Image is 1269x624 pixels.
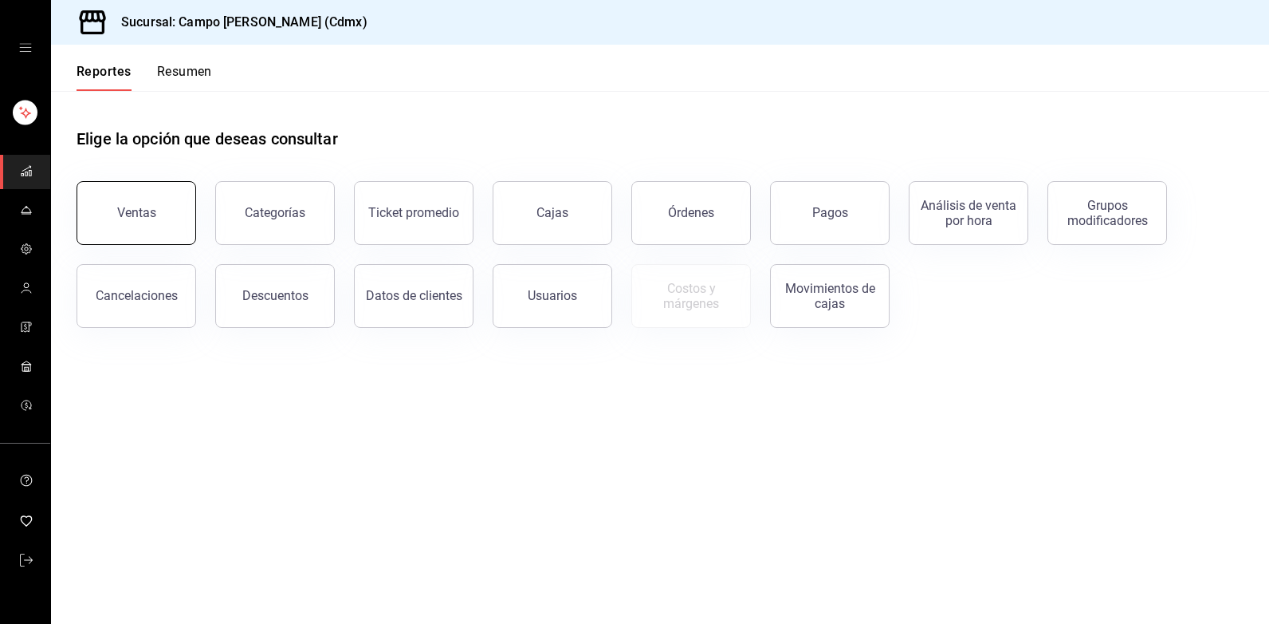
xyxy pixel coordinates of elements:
[354,181,473,245] button: Ticket promedio
[108,13,367,32] h3: Sucursal: Campo [PERSON_NAME] (Cdmx)
[812,205,848,220] div: Pagos
[19,41,32,54] button: open drawer
[77,264,196,328] button: Cancelaciones
[77,181,196,245] button: Ventas
[77,64,212,91] div: navigation tabs
[909,181,1028,245] button: Análisis de venta por hora
[215,181,335,245] button: Categorías
[536,203,569,223] div: Cajas
[528,288,577,303] div: Usuarios
[631,181,751,245] button: Órdenes
[157,64,212,91] button: Resumen
[77,64,132,91] button: Reportes
[366,288,462,303] div: Datos de clientes
[642,281,741,311] div: Costos y márgenes
[215,264,335,328] button: Descuentos
[780,281,879,311] div: Movimientos de cajas
[77,127,338,151] h1: Elige la opción que deseas consultar
[770,264,890,328] button: Movimientos de cajas
[919,198,1018,228] div: Análisis de venta por hora
[245,205,305,220] div: Categorías
[631,264,751,328] button: Contrata inventarios para ver este reporte
[493,264,612,328] button: Usuarios
[117,205,156,220] div: Ventas
[368,205,459,220] div: Ticket promedio
[493,181,612,245] a: Cajas
[242,288,308,303] div: Descuentos
[1058,198,1157,228] div: Grupos modificadores
[668,205,714,220] div: Órdenes
[96,288,178,303] div: Cancelaciones
[770,181,890,245] button: Pagos
[354,264,473,328] button: Datos de clientes
[1047,181,1167,245] button: Grupos modificadores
